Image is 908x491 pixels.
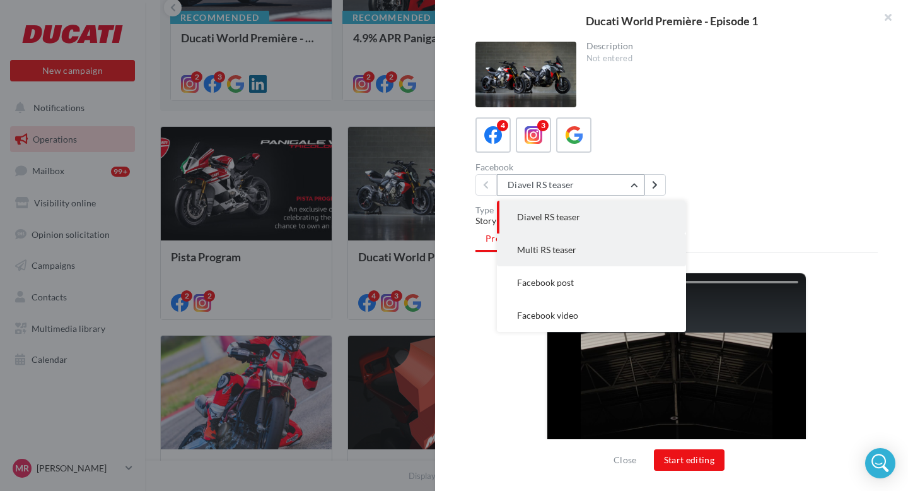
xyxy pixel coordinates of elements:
[586,42,868,50] div: Description
[497,120,508,131] div: 4
[654,449,725,471] button: Start editing
[497,174,644,196] button: Diavel RS teaser
[517,244,576,255] span: Multi RS teaser
[517,211,580,222] span: Diavel RS teaser
[497,266,686,299] button: Facebook post
[475,215,878,227] div: Story
[497,234,686,266] button: Multi RS teaser
[608,453,642,468] button: Close
[865,448,895,478] div: Open Intercom Messenger
[475,163,672,172] div: Facebook
[455,15,888,27] div: Ducati World Première - Episode 1
[475,206,878,215] div: Type
[497,201,686,234] button: Diavel RS teaser
[517,277,574,288] span: Facebook post
[586,53,868,64] div: Not entered
[537,120,549,131] div: 3
[497,299,686,332] button: Facebook video
[517,310,578,321] span: Facebook video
